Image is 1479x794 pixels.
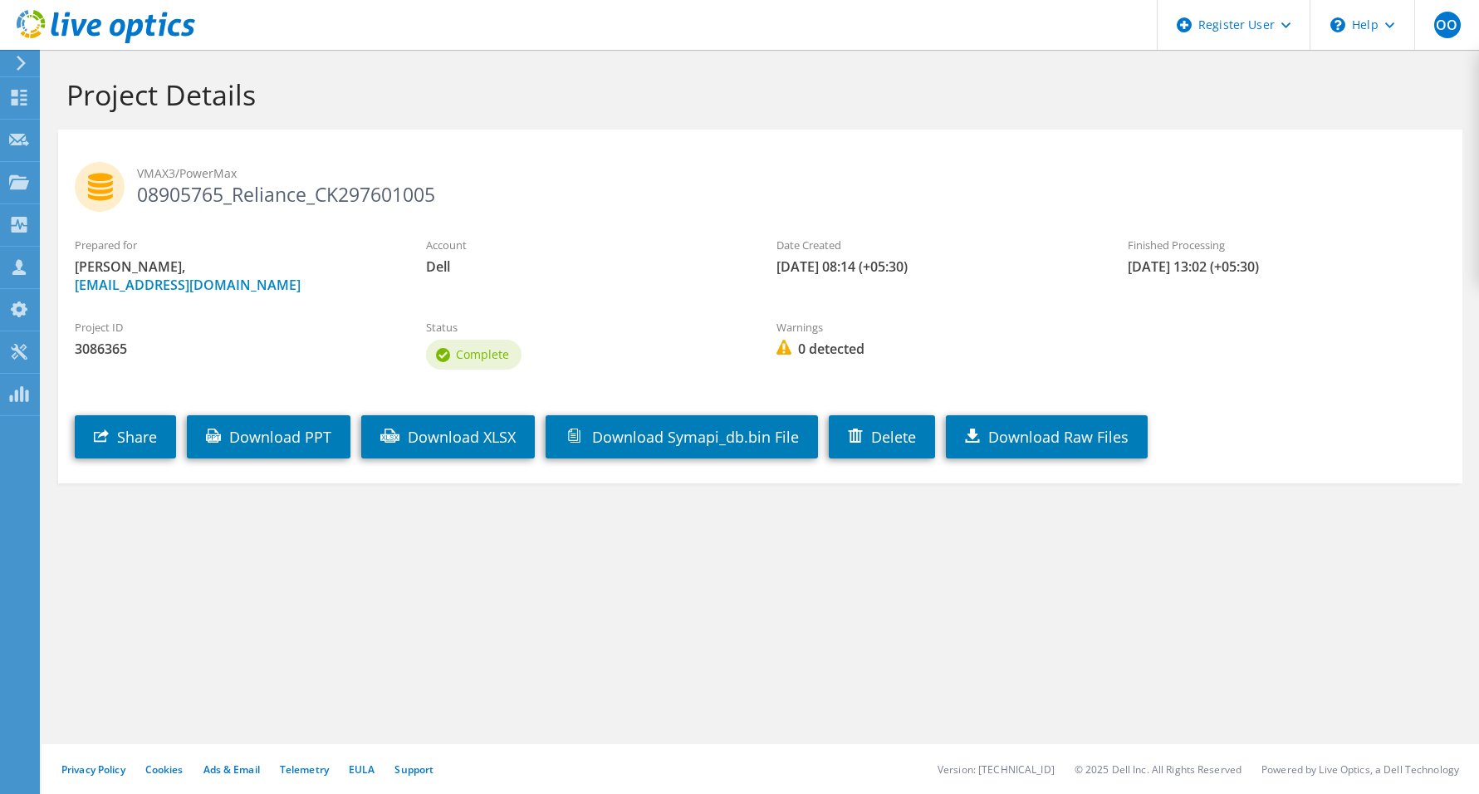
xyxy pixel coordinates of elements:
span: Dell [426,257,744,276]
label: Warnings [776,319,1095,336]
span: OO [1434,12,1461,38]
label: Project ID [75,319,393,336]
a: [EMAIL_ADDRESS][DOMAIN_NAME] [75,276,301,294]
span: 0 detected [776,340,1095,358]
span: [PERSON_NAME], [75,257,393,294]
svg: \n [1330,17,1345,32]
li: Version: [TECHNICAL_ID] [938,762,1055,777]
a: Download PPT [187,415,350,458]
a: Delete [829,415,935,458]
label: Finished Processing [1128,237,1446,253]
span: Complete [456,346,509,362]
a: Cookies [145,762,184,777]
label: Date Created [776,237,1095,253]
label: Status [426,319,744,336]
a: EULA [349,762,375,777]
label: Account [426,237,744,253]
li: Powered by Live Optics, a Dell Technology [1261,762,1459,777]
a: Ads & Email [203,762,260,777]
label: Prepared for [75,237,393,253]
a: Download Raw Files [946,415,1148,458]
li: © 2025 Dell Inc. All Rights Reserved [1075,762,1241,777]
span: VMAX3/PowerMax [137,164,1446,183]
span: 3086365 [75,340,393,358]
h2: 08905765_Reliance_CK297601005 [75,162,1446,203]
a: Download XLSX [361,415,535,458]
a: Privacy Policy [61,762,125,777]
h1: Project Details [66,77,1446,112]
a: Share [75,415,176,458]
a: Download Symapi_db.bin File [546,415,818,458]
span: [DATE] 13:02 (+05:30) [1128,257,1446,276]
a: Support [394,762,433,777]
span: [DATE] 08:14 (+05:30) [776,257,1095,276]
a: Telemetry [280,762,329,777]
